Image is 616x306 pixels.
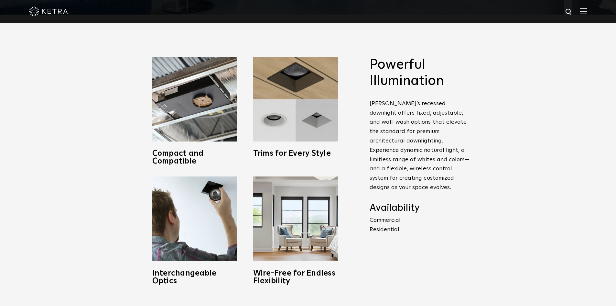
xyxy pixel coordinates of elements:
h3: Compact and Compatible [152,150,237,165]
p: Commercial Residential [370,216,470,234]
h4: Availability [370,202,470,214]
h3: Trims for Every Style [253,150,338,157]
img: trims-for-every-style [253,57,338,142]
img: ketra-logo-2019-white [29,6,68,16]
h3: Wire-Free for Endless Flexibility [253,269,338,285]
h3: Interchangeable Optics [152,269,237,285]
img: Hamburger%20Nav.svg [580,8,587,14]
p: [PERSON_NAME]’s recessed downlight offers fixed, adjustable, and wall-wash options that elevate t... [370,99,470,192]
img: compact-and-copatible [152,57,237,142]
h2: Powerful Illumination [370,57,470,89]
img: search icon [565,8,573,16]
img: D3_OpticSwap [152,176,237,261]
img: D3_WV_Bedroom [253,176,338,261]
